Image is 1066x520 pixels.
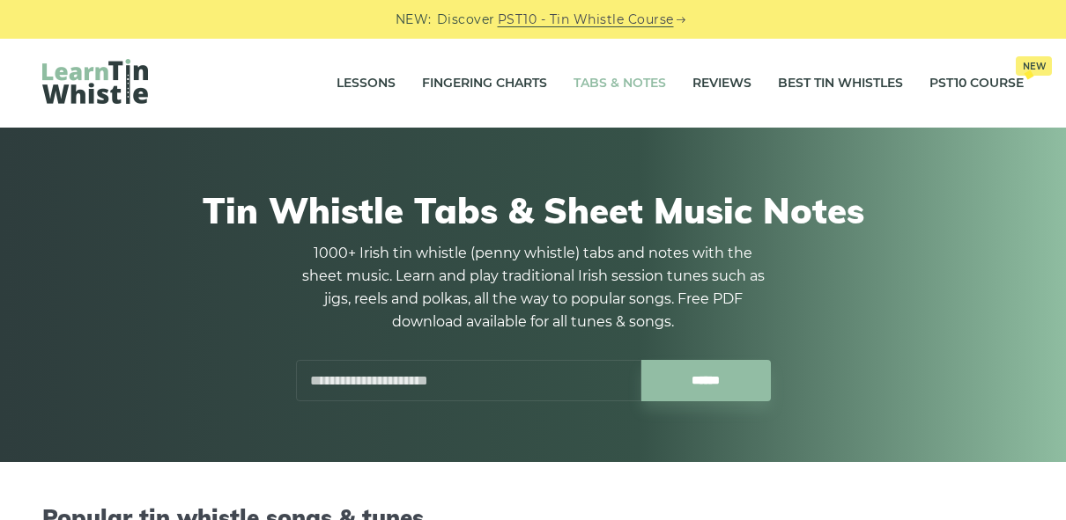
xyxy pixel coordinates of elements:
a: Best Tin Whistles [778,62,903,106]
h1: Tin Whistle Tabs & Sheet Music Notes [51,189,1015,231]
a: Tabs & Notes [574,62,666,106]
a: Lessons [337,62,396,106]
a: PST10 CourseNew [929,62,1024,106]
a: Fingering Charts [422,62,547,106]
p: 1000+ Irish tin whistle (penny whistle) tabs and notes with the sheet music. Learn and play tradi... [295,242,771,333]
a: Reviews [692,62,751,106]
img: LearnTinWhistle.com [42,59,148,104]
span: New [1016,56,1052,76]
